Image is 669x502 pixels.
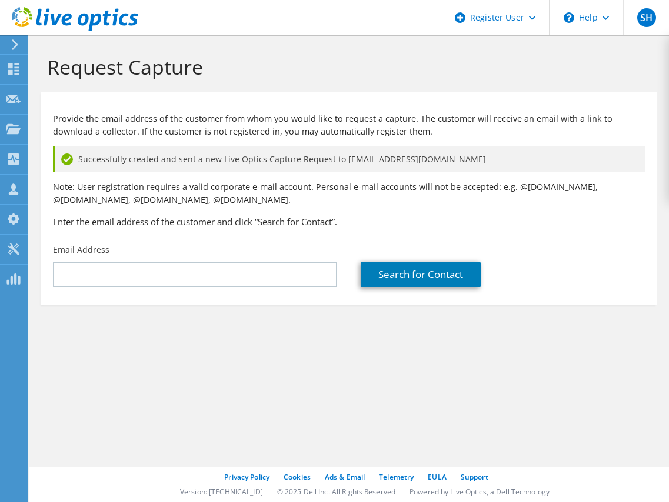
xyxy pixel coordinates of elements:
a: EULA [428,472,446,482]
a: Ads & Email [325,472,365,482]
a: Privacy Policy [224,472,269,482]
a: Cookies [284,472,311,482]
h1: Request Capture [47,55,645,79]
li: Powered by Live Optics, a Dell Technology [410,487,550,497]
a: Support [461,472,488,482]
span: SH [637,8,656,27]
span: Successfully created and sent a new Live Optics Capture Request to [EMAIL_ADDRESS][DOMAIN_NAME] [78,153,486,166]
svg: \n [564,12,574,23]
a: Telemetry [379,472,414,482]
label: Email Address [53,244,109,256]
p: Note: User registration requires a valid corporate e-mail account. Personal e-mail accounts will ... [53,180,645,206]
p: Provide the email address of the customer from whom you would like to request a capture. The cust... [53,112,645,138]
h3: Enter the email address of the customer and click “Search for Contact”. [53,215,645,228]
li: Version: [TECHNICAL_ID] [180,487,263,497]
li: © 2025 Dell Inc. All Rights Reserved [277,487,395,497]
a: Search for Contact [361,262,481,287]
